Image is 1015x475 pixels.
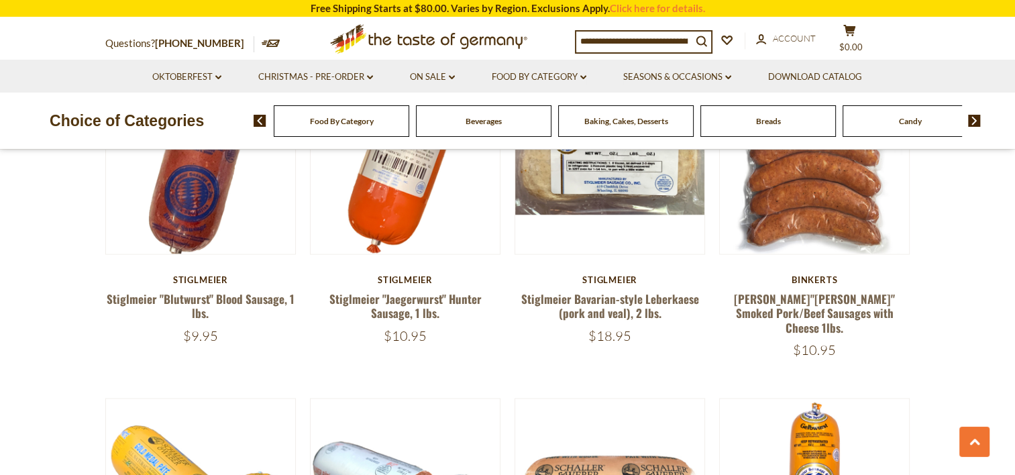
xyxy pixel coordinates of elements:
a: Stiglmeier Bavarian-style Leberkaese (pork and veal), 2 lbs. [521,290,699,321]
a: [PERSON_NAME]"[PERSON_NAME]" Smoked Pork/Beef Sausages with Cheese 1lbs. [734,290,895,335]
a: Candy [899,116,922,126]
div: Binkerts [719,274,910,284]
div: Stiglmeier [515,274,706,284]
img: previous arrow [254,115,266,127]
div: Stiglmeier [105,274,297,284]
img: next arrow [968,115,981,127]
span: $10.95 [793,341,836,358]
a: Oktoberfest [152,70,221,85]
a: Account [756,32,816,46]
a: Seasons & Occasions [623,70,731,85]
div: Stiglmeier [310,274,501,284]
span: $9.95 [183,327,218,344]
img: Binkert [720,64,910,254]
a: On Sale [410,70,455,85]
a: Download Catalog [768,70,862,85]
a: Food By Category [310,116,374,126]
a: [PHONE_NUMBER] [155,37,244,49]
span: Account [773,33,816,44]
a: Stiglmeier "Jaegerwurst" Hunter Sausage, 1 lbs. [329,290,481,321]
p: Questions? [105,35,254,52]
a: Click here for details. [610,2,705,14]
img: Stiglmeier "Blutwurst" Blood Sausage, 1 lbs. [106,64,296,254]
span: $18.95 [588,327,631,344]
a: Christmas - PRE-ORDER [258,70,373,85]
a: Beverages [466,116,502,126]
a: Food By Category [492,70,586,85]
img: Stiglmeier Bavarian-style Leberkaese (pork and veal), 2 lbs. [515,64,705,254]
img: Stiglmeier "Jaegerwurst" Hunter Sausage, 1 lbs. [311,64,500,254]
a: Breads [756,116,781,126]
a: Stiglmeier "Blutwurst" Blood Sausage, 1 lbs. [107,290,295,321]
span: $10.95 [384,327,427,344]
a: Baking, Cakes, Desserts [584,116,668,126]
span: $0.00 [839,42,863,52]
button: $0.00 [830,24,870,58]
